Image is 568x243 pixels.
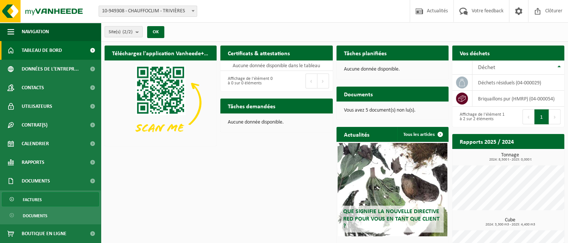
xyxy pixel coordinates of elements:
button: OK [147,26,164,38]
h2: Tâches demandées [220,99,283,113]
a: Consulter les rapports [499,149,564,163]
button: Next [549,109,561,124]
td: déchets résiduels (04-000029) [472,75,564,91]
h2: Certificats & attestations [220,46,297,60]
span: Documents [23,209,47,223]
count: (2/2) [122,29,133,34]
h2: Tâches planifiées [336,46,394,60]
h2: Rapports 2025 / 2024 [452,134,521,149]
span: 2024: 3,300 m3 - 2025: 4,400 m3 [456,223,564,227]
span: Déchet [478,65,495,71]
button: Site(s)(2/2) [105,26,143,37]
p: Aucune donnée disponible. [228,120,325,125]
h3: Cube [456,218,564,227]
span: Navigation [22,22,49,41]
button: Previous [522,109,534,124]
button: Previous [305,74,317,88]
td: Aucune donnée disponible dans le tableau [220,60,332,71]
div: Affichage de l'élément 0 à 0 sur 0 éléments [224,73,273,89]
span: Contacts [22,78,44,97]
span: Site(s) [109,27,133,38]
p: Aucune donnée disponible. [344,67,441,72]
h2: Vos déchets [452,46,497,60]
a: Documents [2,208,99,222]
a: Tous les articles [397,127,448,142]
img: Download de VHEPlus App [105,60,217,144]
span: Factures [23,193,42,207]
div: Affichage de l'élément 1 à 2 sur 2 éléments [456,109,505,125]
span: Boutique en ligne [22,224,66,243]
td: briquaillons pur (HMRP) (04-000054) [472,91,564,107]
span: Utilisateurs [22,97,52,116]
a: Factures [2,192,99,206]
h2: Documents [336,87,380,101]
button: Next [317,74,329,88]
h3: Tonnage [456,153,564,162]
span: Que signifie la nouvelle directive RED pour vous en tant que client ? [343,209,440,229]
span: 10-949308 - CHAUFFOCLIM - TRIVIÈRES [99,6,197,16]
span: Documents [22,172,50,190]
span: 2024: 8,500 t - 2025: 0,000 t [456,158,564,162]
span: Rapports [22,153,44,172]
a: Que signifie la nouvelle directive RED pour vous en tant que client ? [338,143,447,236]
span: Calendrier [22,134,49,153]
p: Vous avez 5 document(s) non lu(s). [344,108,441,113]
span: Données de l'entrepr... [22,60,79,78]
h2: Téléchargez l'application Vanheede+ maintenant! [105,46,217,60]
h2: Actualités [336,127,377,141]
span: Contrat(s) [22,116,47,134]
span: 10-949308 - CHAUFFOCLIM - TRIVIÈRES [99,6,197,17]
span: Tableau de bord [22,41,62,60]
button: 1 [534,109,549,124]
